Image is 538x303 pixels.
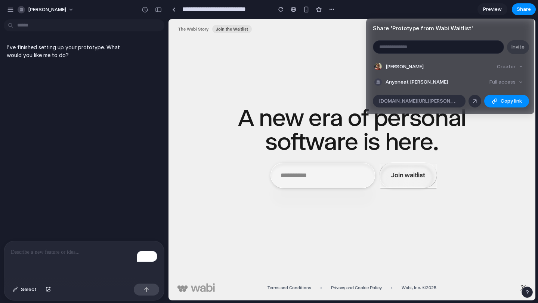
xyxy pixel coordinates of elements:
[9,264,46,273] img: Wabi logo
[484,95,529,107] button: Copy link
[386,78,448,86] span: Anyone at [PERSON_NAME]
[10,8,40,12] span: The Wabi Story
[69,87,297,135] h2: A new era of personal software is here.
[379,97,460,105] span: [DOMAIN_NAME][URL][PERSON_NAME]
[211,144,269,169] button: Join waitlist
[163,266,213,272] a: Privacy and Cookie Policy
[99,266,143,272] a: Terms and Conditions
[222,266,224,272] span: •
[386,63,424,71] span: [PERSON_NAME]
[501,97,522,105] span: Copy link
[47,8,80,12] span: Join the Waitlist
[373,95,466,107] div: [DOMAIN_NAME][URL][PERSON_NAME]
[373,24,528,33] h4: Share ' Prototype from Wabi Waitlist '
[152,266,154,272] span: •
[233,266,268,272] span: Wabi, Inc. ©2025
